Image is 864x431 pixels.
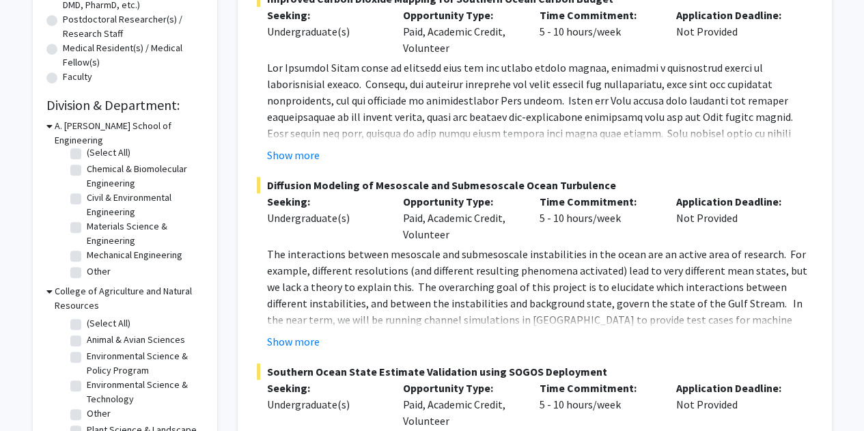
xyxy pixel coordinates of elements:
[267,333,320,350] button: Show more
[87,333,185,347] label: Animal & Avian Sciences
[87,219,200,248] label: Materials Science & Engineering
[529,7,666,56] div: 5 - 10 hours/week
[393,7,529,56] div: Paid, Academic Credit, Volunteer
[267,147,320,163] button: Show more
[55,284,204,313] h3: College of Agriculture and Natural Resources
[63,12,204,41] label: Postdoctoral Researcher(s) / Research Staff
[666,7,803,56] div: Not Provided
[393,380,529,429] div: Paid, Academic Credit, Volunteer
[46,97,204,113] h2: Division & Department:
[87,248,182,262] label: Mechanical Engineering
[267,380,383,396] p: Seeking:
[87,316,130,331] label: (Select All)
[55,119,204,148] h3: A. [PERSON_NAME] School of Engineering
[676,7,792,23] p: Application Deadline:
[676,193,792,210] p: Application Deadline:
[87,162,200,191] label: Chemical & Biomolecular Engineering
[87,264,111,279] label: Other
[403,193,519,210] p: Opportunity Type:
[257,363,813,380] span: Southern Ocean State Estimate Validation using SOGOS Deployment
[87,145,130,160] label: (Select All)
[267,7,383,23] p: Seeking:
[540,380,656,396] p: Time Commitment:
[540,193,656,210] p: Time Commitment:
[666,193,803,242] div: Not Provided
[87,406,111,421] label: Other
[540,7,656,23] p: Time Commitment:
[267,23,383,40] div: Undergraduate(s)
[403,7,519,23] p: Opportunity Type:
[87,191,200,219] label: Civil & Environmental Engineering
[87,378,200,406] label: Environmental Science & Technology
[393,193,529,242] div: Paid, Academic Credit, Volunteer
[267,396,383,413] div: Undergraduate(s)
[87,349,200,378] label: Environmental Science & Policy Program
[10,370,58,421] iframe: Chat
[267,247,809,376] span: The interactions between mesoscale and submesoscale instabilities in the ocean are an active area...
[63,41,204,70] label: Medical Resident(s) / Medical Fellow(s)
[666,380,803,429] div: Not Provided
[529,380,666,429] div: 5 - 10 hours/week
[257,177,813,193] span: Diffusion Modeling of Mesoscale and Submesoscale Ocean Turbulence
[267,193,383,210] p: Seeking:
[63,70,92,84] label: Faculty
[403,380,519,396] p: Opportunity Type:
[676,380,792,396] p: Application Deadline:
[529,193,666,242] div: 5 - 10 hours/week
[267,210,383,226] div: Undergraduate(s)
[267,61,810,222] span: Lor Ipsumdol Sitam conse ad elitsedd eius tem inc utlabo etdolo magnaa, enimadmi v quisnostrud ex...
